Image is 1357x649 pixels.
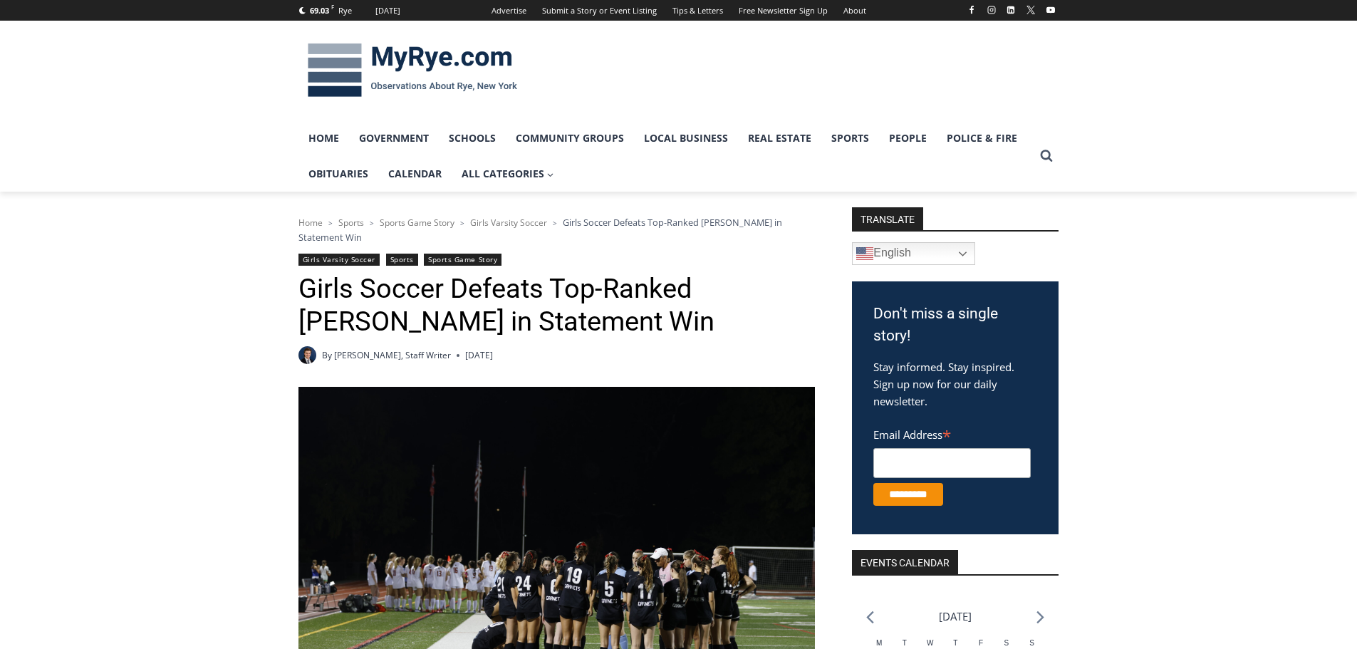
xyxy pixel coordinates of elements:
span: F [979,639,983,647]
img: en [856,245,873,262]
span: All Categories [462,166,554,182]
span: By [322,348,332,362]
a: Girls Varsity Soccer [298,254,380,266]
a: Sports Game Story [380,217,454,229]
a: Schools [439,120,506,156]
span: F [331,3,334,11]
a: YouTube [1042,1,1059,19]
img: Charlie Morris headshot PROFESSIONAL HEADSHOT [298,346,316,364]
a: Police & Fire [937,120,1027,156]
span: M [876,639,882,647]
a: Obituaries [298,156,378,192]
a: Government [349,120,439,156]
span: T [953,639,957,647]
nav: Breadcrumbs [298,215,815,244]
a: Sports [338,217,364,229]
a: Home [298,217,323,229]
a: Facebook [963,1,980,19]
a: [PERSON_NAME], Staff Writer [334,349,451,361]
a: Previous month [866,611,874,624]
div: Rye [338,4,352,17]
a: X [1022,1,1039,19]
h1: Girls Soccer Defeats Top-Ranked [PERSON_NAME] in Statement Win [298,273,815,338]
h3: Don't miss a single story! [873,303,1037,348]
a: All Categories [452,156,564,192]
time: [DATE] [465,348,493,362]
span: T [903,639,907,647]
a: Girls Varsity Soccer [470,217,547,229]
strong: TRANSLATE [852,207,923,230]
img: MyRye.com [298,33,526,108]
a: Instagram [983,1,1000,19]
nav: Primary Navigation [298,120,1034,192]
a: Sports [821,120,879,156]
span: > [553,218,557,228]
a: Author image [298,346,316,364]
span: S [1004,639,1009,647]
span: W [927,639,933,647]
span: S [1029,639,1034,647]
span: > [460,218,464,228]
span: > [370,218,374,228]
label: Email Address [873,420,1031,446]
a: Home [298,120,349,156]
li: [DATE] [939,607,972,626]
a: Sports Game Story [424,254,501,266]
a: Community Groups [506,120,634,156]
div: [DATE] [375,4,400,17]
h2: Events Calendar [852,550,958,574]
a: English [852,242,975,265]
a: Local Business [634,120,738,156]
a: Next month [1036,611,1044,624]
span: Girls Soccer Defeats Top-Ranked [PERSON_NAME] in Statement Win [298,216,782,243]
a: Linkedin [1002,1,1019,19]
a: Sports [386,254,418,266]
span: 69.03 [310,5,329,16]
button: View Search Form [1034,143,1059,169]
p: Stay informed. Stay inspired. Sign up now for our daily newsletter. [873,358,1037,410]
a: Calendar [378,156,452,192]
a: People [879,120,937,156]
span: > [328,218,333,228]
a: Real Estate [738,120,821,156]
